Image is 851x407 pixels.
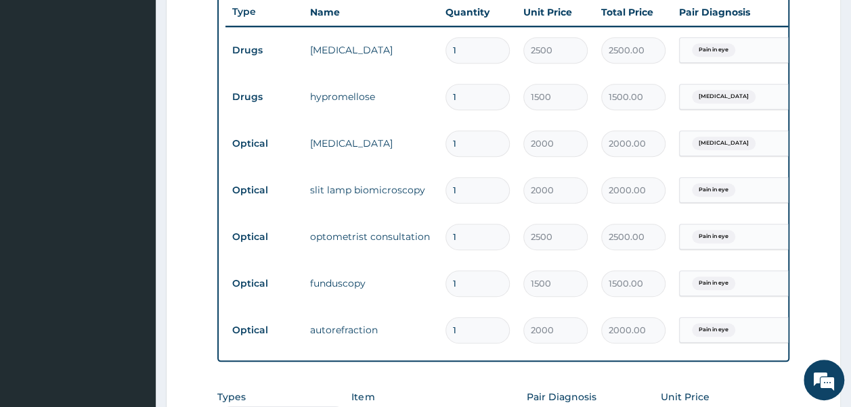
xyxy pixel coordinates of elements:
[351,390,374,404] label: Item
[225,131,303,156] td: Optical
[303,130,439,157] td: [MEDICAL_DATA]
[692,183,735,197] span: Pain in eye
[79,119,187,256] span: We're online!
[225,224,303,249] td: Optical
[225,38,303,63] td: Drugs
[303,223,439,250] td: optometrist consultation
[303,176,439,203] td: slit lamp biomicroscopy
[225,271,303,296] td: Optical
[661,390,710,404] label: Unit Price
[303,316,439,343] td: autorefraction
[25,68,55,101] img: d_794563401_company_1708531726252_794563401
[692,90,756,103] span: [MEDICAL_DATA]
[526,390,596,404] label: Pair Diagnosis
[303,270,439,297] td: funduscopy
[225,318,303,343] td: Optical
[692,323,735,337] span: Pain in eye
[225,85,303,110] td: Drugs
[225,178,303,203] td: Optical
[303,83,439,110] td: hypromellose
[692,43,735,57] span: Pain in eye
[217,391,246,403] label: Types
[692,277,735,290] span: Pain in eye
[692,137,756,150] span: [MEDICAL_DATA]
[7,267,258,314] textarea: Type your message and hit 'Enter'
[692,230,735,243] span: Pain in eye
[222,7,255,39] div: Minimize live chat window
[70,76,227,93] div: Chat with us now
[303,37,439,64] td: [MEDICAL_DATA]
